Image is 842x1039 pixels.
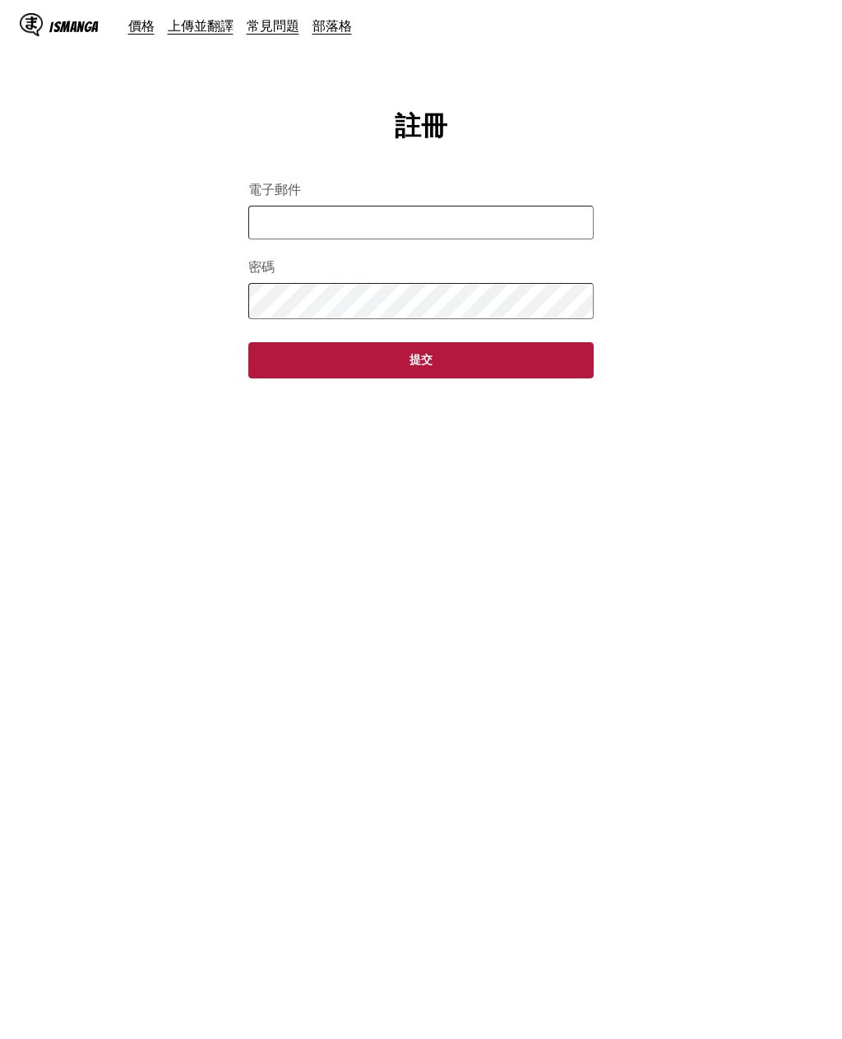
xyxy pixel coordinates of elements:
a: 價格 [128,17,155,34]
div: IsManga [49,19,99,35]
a: IsManga LogoIsManga [20,13,128,39]
label: 密碼 [248,259,594,276]
label: 電子郵件 [248,182,594,199]
a: 上傳並翻譯 [168,17,234,34]
a: 常見問題 [247,17,299,34]
a: 部落格 [312,17,352,34]
img: IsManga Logo [20,13,43,36]
h1: 註冊 [395,109,447,145]
button: 提交 [248,342,594,378]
